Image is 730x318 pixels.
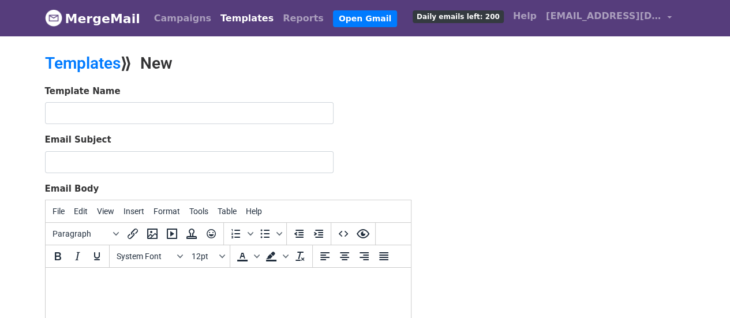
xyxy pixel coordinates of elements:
[187,246,227,266] button: Font sizes
[201,224,221,244] button: Emoticons
[541,5,676,32] a: [EMAIL_ADDRESS][DOMAIN_NAME]
[334,224,353,244] button: Source code
[255,224,284,244] div: Bullet list
[189,207,208,216] span: Tools
[112,246,187,266] button: Fonts
[182,224,201,244] button: Insert template
[87,246,107,266] button: Underline
[45,182,99,196] label: Email Body
[315,246,335,266] button: Align left
[408,5,508,28] a: Daily emails left: 200
[353,224,373,244] button: Preview
[45,133,111,147] label: Email Subject
[74,207,88,216] span: Edit
[123,224,143,244] button: Insert/edit link
[333,10,397,27] a: Open Gmail
[45,54,466,73] h2: ⟫ New
[335,246,354,266] button: Align center
[508,5,541,28] a: Help
[289,224,309,244] button: Decrease indent
[45,54,121,73] a: Templates
[216,7,278,30] a: Templates
[45,85,121,98] label: Template Name
[672,263,730,318] iframe: Chat Widget
[546,9,661,23] span: [EMAIL_ADDRESS][DOMAIN_NAME]
[117,252,173,261] span: System Font
[162,224,182,244] button: Insert/edit media
[261,246,290,266] div: Background color
[218,207,237,216] span: Table
[97,207,114,216] span: View
[413,10,504,23] span: Daily emails left: 200
[309,224,328,244] button: Increase indent
[226,224,255,244] div: Numbered list
[45,9,62,27] img: MergeMail logo
[233,246,261,266] div: Text color
[53,207,65,216] span: File
[123,207,144,216] span: Insert
[192,252,217,261] span: 12pt
[143,224,162,244] button: Insert/edit image
[68,246,87,266] button: Italic
[154,207,180,216] span: Format
[290,246,310,266] button: Clear formatting
[374,246,394,266] button: Justify
[48,246,68,266] button: Bold
[354,246,374,266] button: Align right
[246,207,262,216] span: Help
[45,6,140,31] a: MergeMail
[48,224,123,244] button: Blocks
[149,7,216,30] a: Campaigns
[53,229,109,238] span: Paragraph
[278,7,328,30] a: Reports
